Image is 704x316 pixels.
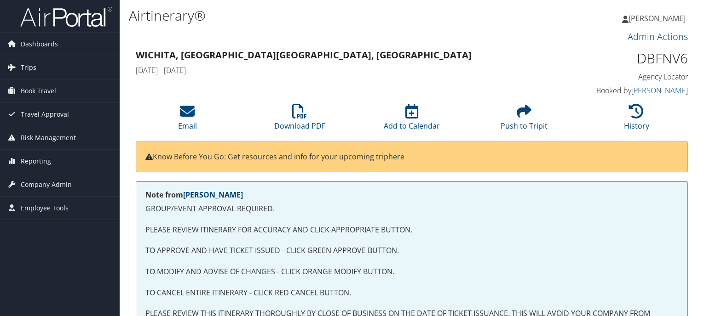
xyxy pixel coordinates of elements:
[145,266,678,278] p: TO MODIFY AND ADVISE OF CHANGES - CLICK ORANGE MODIFY BUTTON.
[145,245,678,257] p: TO APPROVE AND HAVE TICKET ISSUED - CLICK GREEN APPROVE BUTTON.
[21,33,58,56] span: Dashboards
[21,150,51,173] span: Reporting
[622,5,695,32] a: [PERSON_NAME]
[20,6,112,28] img: airportal-logo.png
[501,109,548,131] a: Push to Tripit
[21,126,76,149] span: Risk Management
[560,85,688,96] h4: Booked by
[21,103,69,126] span: Travel Approval
[388,152,404,162] a: here
[145,190,243,200] strong: Note from
[21,56,36,79] span: Trips
[178,109,197,131] a: Email
[21,197,69,220] span: Employee Tools
[629,13,686,23] span: [PERSON_NAME]
[21,79,56,102] span: Book Travel
[145,203,678,215] p: GROUP/EVENT APPROVAL REQUIRED.
[129,6,506,25] h1: Airtinerary®
[183,190,243,200] a: [PERSON_NAME]
[136,49,472,61] strong: Wichita, [GEOGRAPHIC_DATA] [GEOGRAPHIC_DATA], [GEOGRAPHIC_DATA]
[624,109,649,131] a: History
[145,151,678,163] p: Know Before You Go: Get resources and info for your upcoming trip
[21,173,72,196] span: Company Admin
[628,30,688,43] a: Admin Actions
[384,109,440,131] a: Add to Calendar
[560,49,688,68] h1: DBFNV6
[274,109,325,131] a: Download PDF
[145,224,678,236] p: PLEASE REVIEW ITINERARY FOR ACCURACY AND CLICK APPROPRIATE BUTTON.
[631,85,688,96] a: [PERSON_NAME]
[136,65,547,75] h4: [DATE] - [DATE]
[560,72,688,82] h4: Agency Locator
[145,287,678,299] p: TO CANCEL ENTIRE ITINERARY - CLICK RED CANCEL BUTTON.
